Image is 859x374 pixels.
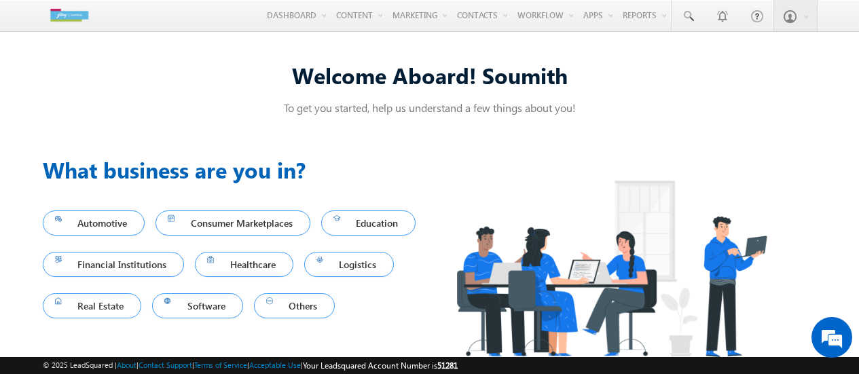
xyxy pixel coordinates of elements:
[249,360,301,369] a: Acceptable Use
[168,214,298,232] span: Consumer Marketplaces
[43,153,430,186] h3: What business are you in?
[266,297,323,315] span: Others
[333,214,404,232] span: Education
[43,359,458,372] span: © 2025 LeadSquared | | | | |
[43,100,817,115] p: To get you started, help us understand a few things about you!
[207,255,281,274] span: Healthcare
[43,3,96,27] img: Custom Logo
[139,360,192,369] a: Contact Support
[55,214,133,232] span: Automotive
[55,255,172,274] span: Financial Institutions
[303,360,458,371] span: Your Leadsquared Account Number is
[117,360,136,369] a: About
[316,255,382,274] span: Logistics
[194,360,247,369] a: Terms of Service
[43,60,817,90] div: Welcome Aboard! Soumith
[164,297,231,315] span: Software
[55,297,130,315] span: Real Estate
[437,360,458,371] span: 51281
